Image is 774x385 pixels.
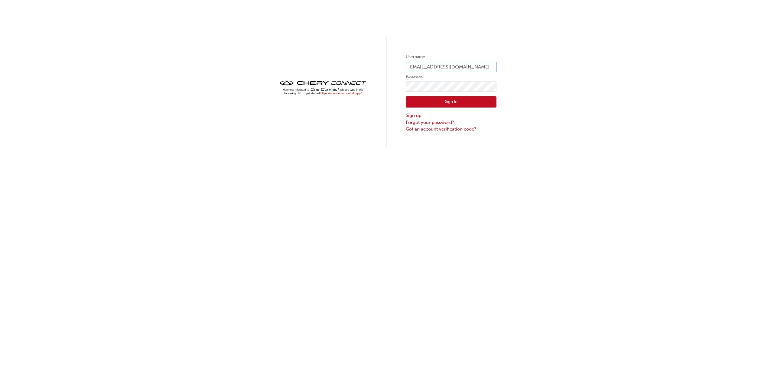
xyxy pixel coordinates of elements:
[278,79,368,97] img: cheryconnect
[406,112,496,119] a: Sign up
[406,126,496,133] a: Got an account verification code?
[406,119,496,126] a: Forgot your password?
[406,53,496,61] label: Username
[406,96,496,108] button: Sign In
[406,73,496,80] label: Password
[406,62,496,72] input: Username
